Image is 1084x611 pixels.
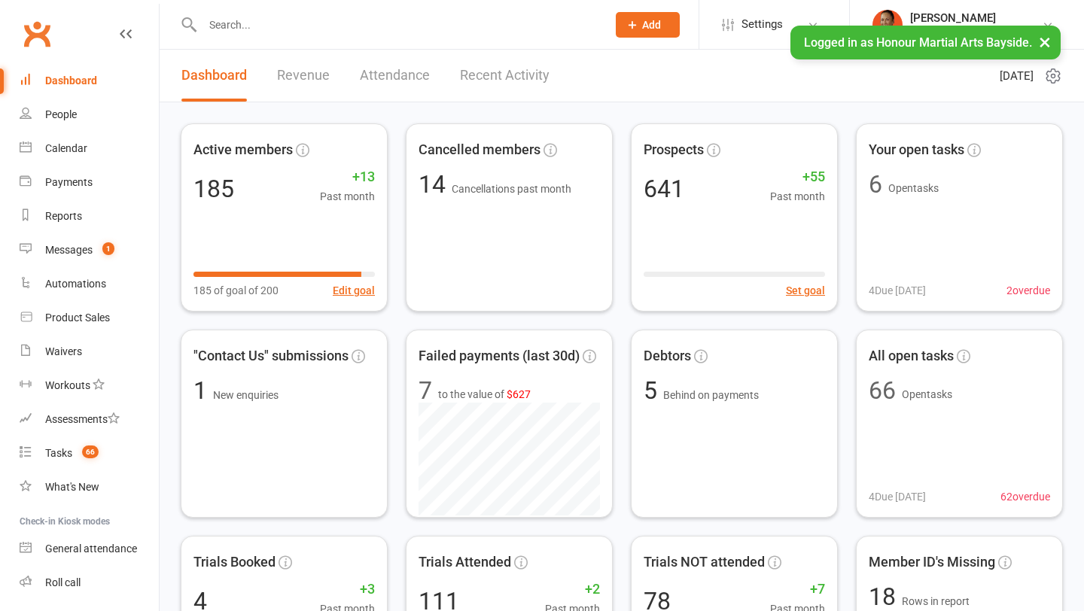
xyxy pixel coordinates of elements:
span: 1 [102,242,114,255]
span: Behind on payments [663,389,759,401]
span: Cancelled members [419,139,540,161]
span: 1 [193,376,213,405]
div: Product Sales [45,312,110,324]
button: × [1031,26,1058,58]
a: What's New [20,470,159,504]
span: +13 [320,166,375,188]
span: 14 [419,170,452,199]
div: Tasks [45,447,72,459]
a: Workouts [20,369,159,403]
span: "Contact Us" submissions [193,345,349,367]
span: to the value of [438,386,531,403]
span: Past month [770,188,825,205]
span: Active members [193,139,293,161]
span: 4 Due [DATE] [869,282,926,299]
span: 185 of goal of 200 [193,282,279,299]
a: Waivers [20,335,159,369]
div: Workouts [45,379,90,391]
div: 66 [869,378,896,403]
div: 6 [869,172,882,196]
span: All open tasks [869,345,954,367]
span: +55 [770,166,825,188]
div: 7 [419,378,432,403]
span: Member ID's Missing [869,552,995,573]
div: [PERSON_NAME] [910,11,1042,25]
div: Waivers [45,345,82,357]
div: What's New [45,481,99,493]
span: [DATE] [1000,67,1034,85]
span: 2 overdue [1006,282,1050,299]
div: Assessments [45,413,120,425]
div: Messages [45,244,93,256]
span: Settings [741,8,783,41]
a: Revenue [277,50,330,102]
span: Trials NOT attended [644,552,765,573]
a: Tasks 66 [20,436,159,470]
div: Roll call [45,576,81,588]
div: People [45,108,77,120]
span: 18 [869,582,902,611]
span: Trials Booked [193,552,276,573]
span: Rows in report [902,595,970,607]
span: +3 [320,579,375,600]
span: Trials Attended [419,552,511,573]
button: Add [616,12,680,38]
a: Product Sales [20,301,159,335]
a: Automations [20,267,159,301]
span: Debtors [644,345,691,367]
span: Logged in as Honour Martial Arts Bayside. [804,35,1032,50]
div: Honour Martial Arts Bayside [910,25,1042,38]
button: Set goal [786,282,825,299]
span: Open tasks [888,182,939,194]
a: Messages 1 [20,233,159,267]
span: 66 [82,445,99,458]
span: 62 overdue [1000,488,1050,505]
a: Dashboard [181,50,247,102]
a: Payments [20,166,159,199]
span: 4 Due [DATE] [869,488,926,505]
span: Past month [320,188,375,205]
img: thumb_image1722232694.png [872,10,903,40]
div: General attendance [45,543,137,555]
input: Search... [198,14,596,35]
span: Open tasks [902,388,952,400]
a: Dashboard [20,64,159,98]
a: Clubworx [18,15,56,53]
div: 641 [644,177,684,201]
span: Your open tasks [869,139,964,161]
span: Prospects [644,139,704,161]
div: 185 [193,177,234,201]
a: Attendance [360,50,430,102]
span: Cancellations past month [452,183,571,195]
span: $627 [507,388,531,400]
div: Automations [45,278,106,290]
div: Reports [45,210,82,222]
span: Failed payments (last 30d) [419,345,580,367]
span: Add [642,19,661,31]
div: Payments [45,176,93,188]
span: 5 [644,376,663,405]
span: +2 [545,579,600,600]
a: Calendar [20,132,159,166]
a: Recent Activity [460,50,550,102]
a: Reports [20,199,159,233]
span: +7 [770,579,825,600]
a: People [20,98,159,132]
span: New enquiries [213,389,279,401]
a: General attendance kiosk mode [20,532,159,566]
div: Calendar [45,142,87,154]
button: Edit goal [333,282,375,299]
div: Dashboard [45,74,97,87]
a: Roll call [20,566,159,600]
a: Assessments [20,403,159,436]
